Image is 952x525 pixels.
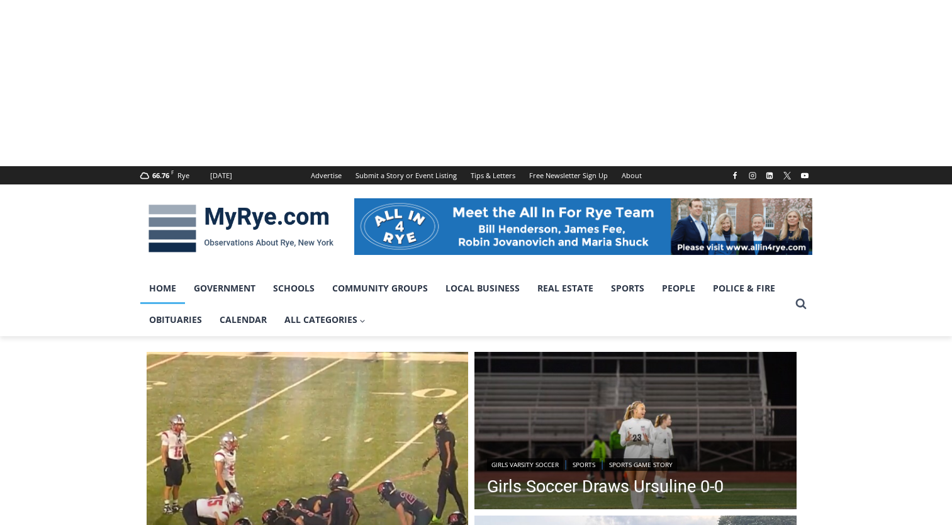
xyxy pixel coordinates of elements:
[437,273,529,304] a: Local Business
[323,273,437,304] a: Community Groups
[487,458,563,471] a: Girls Varsity Soccer
[276,304,375,336] a: All Categories
[354,198,812,255] img: All in for Rye
[211,304,276,336] a: Calendar
[304,166,349,184] a: Advertise
[529,273,602,304] a: Real Estate
[140,196,342,261] img: MyRye.com
[568,458,600,471] a: Sports
[284,313,366,327] span: All Categories
[762,168,777,183] a: Linkedin
[304,166,649,184] nav: Secondary Navigation
[727,168,742,183] a: Facebook
[704,273,784,304] a: Police & Fire
[140,273,185,304] a: Home
[797,168,812,183] a: YouTube
[605,458,677,471] a: Sports Game Story
[171,169,174,176] span: F
[602,273,653,304] a: Sports
[474,352,797,513] a: Read More Girls Soccer Draws Ursuline 0-0
[615,166,649,184] a: About
[464,166,522,184] a: Tips & Letters
[653,273,704,304] a: People
[745,168,760,183] a: Instagram
[780,168,795,183] a: X
[140,304,211,336] a: Obituaries
[474,352,797,513] img: (PHOTO: Rye Girls Soccer's Clare Nemsick (#23) from September 11, 2025. Contributed.)
[177,170,189,181] div: Rye
[487,456,724,471] div: | |
[349,166,464,184] a: Submit a Story or Event Listing
[185,273,264,304] a: Government
[210,170,232,181] div: [DATE]
[522,166,615,184] a: Free Newsletter Sign Up
[790,293,812,315] button: View Search Form
[487,477,724,496] a: Girls Soccer Draws Ursuline 0-0
[264,273,323,304] a: Schools
[152,171,169,180] span: 66.76
[140,273,790,336] nav: Primary Navigation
